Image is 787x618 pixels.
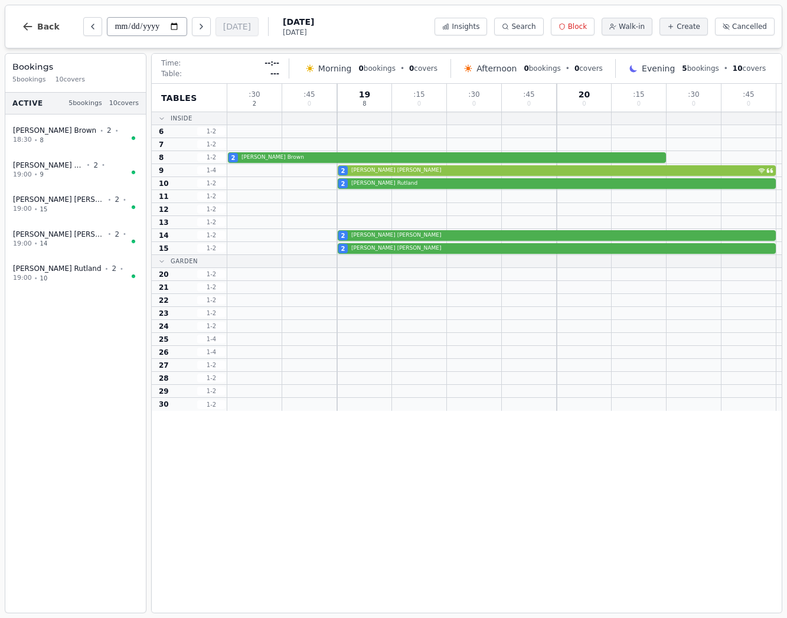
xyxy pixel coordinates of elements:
span: 2 [115,195,119,204]
span: 2 [112,264,116,273]
span: 14 [159,231,169,240]
span: 10 [733,64,743,73]
span: 1 - 2 [197,192,226,201]
span: 14 [40,239,48,248]
span: Time: [161,58,181,68]
span: bookings [682,64,719,73]
span: 5 bookings [12,75,46,85]
span: 0 [747,101,750,107]
span: covers [409,64,437,73]
span: 25 [159,335,169,344]
span: Insights [452,22,479,31]
span: Garden [171,257,198,266]
span: • [34,136,38,145]
span: : 15 [633,91,644,98]
span: Evening [642,63,675,74]
span: • [566,64,570,73]
span: 10 [159,179,169,188]
span: 1 - 2 [197,244,226,253]
span: • [34,205,38,214]
span: covers [574,64,603,73]
span: 2 [93,161,98,170]
span: 12 [159,205,169,214]
button: Cancelled [715,18,775,35]
span: 1 - 2 [197,127,226,136]
span: [DATE] [283,16,314,28]
span: 7 [159,140,164,149]
button: [PERSON_NAME] Rutland•2•19:00•10 [5,257,146,290]
span: : 30 [249,91,260,98]
span: • [34,170,38,179]
button: Next day [192,17,211,36]
span: bookings [524,64,560,73]
span: • [102,161,105,169]
span: 1 - 2 [197,387,226,395]
span: 19:00 [13,273,32,283]
span: 0 [524,64,528,73]
span: 1 - 2 [197,309,226,318]
span: 0 [308,101,311,107]
button: Insights [435,18,487,35]
span: 2 [341,244,345,253]
span: 22 [159,296,169,305]
span: • [123,195,126,204]
span: Inside [171,114,192,123]
span: • [123,230,126,238]
span: 10 covers [55,75,85,85]
span: 1 - 2 [197,361,226,370]
span: Active [12,99,43,108]
span: 5 bookings [68,99,102,109]
span: [PERSON_NAME] [PERSON_NAME] [351,231,776,240]
span: • [34,239,38,248]
span: 1 - 2 [197,400,226,409]
span: 1 - 2 [197,218,226,227]
span: • [400,64,404,73]
button: [PERSON_NAME] [PERSON_NAME]•2•19:00•14 [5,223,146,256]
span: : 45 [303,91,315,98]
span: : 45 [743,91,754,98]
span: [PERSON_NAME] [PERSON_NAME] [351,244,776,253]
span: 1 - 4 [197,335,226,344]
span: 2 [107,126,112,135]
span: 8 [363,101,366,107]
span: Back [37,22,60,31]
span: 15 [159,244,169,253]
span: 1 - 4 [197,166,226,175]
span: 18:30 [13,135,32,145]
span: [PERSON_NAME] Brown [13,126,96,135]
span: 20 [159,270,169,279]
span: 24 [159,322,169,331]
span: 30 [159,400,169,409]
span: Walk-in [619,22,645,31]
button: Search [494,18,543,35]
span: 1 - 2 [197,153,226,162]
span: 15 [40,205,48,214]
span: • [100,126,103,135]
span: 2 [341,179,345,188]
span: bookings [358,64,395,73]
span: 0 [582,101,586,107]
span: 1 - 2 [197,205,226,214]
span: Cancelled [732,22,767,31]
span: Morning [318,63,352,74]
span: --:-- [264,58,279,68]
span: Tables [161,92,197,104]
span: 5 [682,64,687,73]
h3: Bookings [12,61,139,73]
span: 10 covers [109,99,139,109]
span: 1 - 2 [197,374,226,382]
span: [PERSON_NAME] [PERSON_NAME] [13,230,105,239]
span: covers [733,64,766,73]
span: • [105,264,109,273]
button: Previous day [83,17,102,36]
span: [PERSON_NAME] [PERSON_NAME] [13,161,83,170]
span: 23 [159,309,169,318]
span: 20 [579,90,590,99]
span: 0 [417,101,421,107]
span: Search [511,22,535,31]
button: [DATE] [215,17,259,36]
span: 0 [692,101,695,107]
span: Afternoon [476,63,517,74]
svg: Customer message [766,167,773,174]
span: • [108,195,112,204]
